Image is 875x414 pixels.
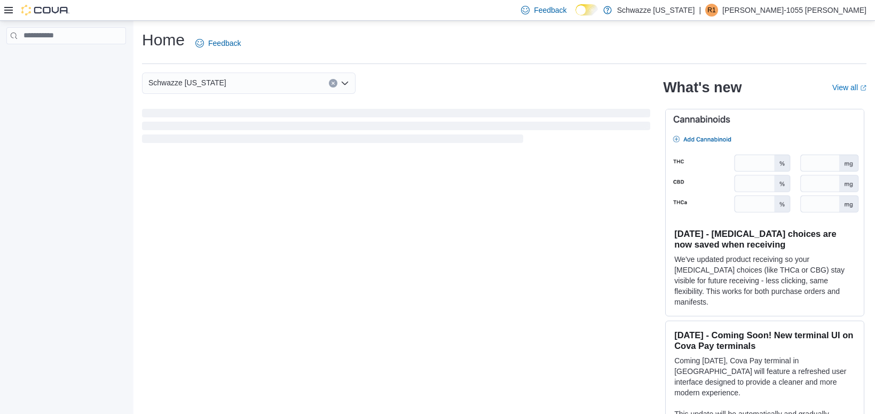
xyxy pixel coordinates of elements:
a: View allExternal link [832,83,866,92]
span: Schwazze [US_STATE] [148,76,226,89]
nav: Complex example [6,46,126,72]
svg: External link [860,85,866,91]
div: Renee-1055 Bailey [705,4,718,17]
span: Loading [142,111,650,145]
button: Open list of options [341,79,349,87]
p: | [699,4,701,17]
p: [PERSON_NAME]-1055 [PERSON_NAME] [722,4,866,17]
input: Dark Mode [576,4,598,15]
button: Clear input [329,79,337,87]
img: Cova [21,5,69,15]
span: R1 [707,4,715,17]
p: We've updated product receiving so your [MEDICAL_DATA] choices (like THCa or CBG) stay visible fo... [674,254,855,307]
h3: [DATE] - Coming Soon! New terminal UI on Cova Pay terminals [674,330,855,351]
span: Feedback [534,5,566,15]
span: Dark Mode [576,15,576,16]
span: Feedback [208,38,241,49]
p: Schwazze [US_STATE] [617,4,695,17]
a: Feedback [191,33,245,54]
p: Coming [DATE], Cova Pay terminal in [GEOGRAPHIC_DATA] will feature a refreshed user interface des... [674,355,855,398]
h3: [DATE] - [MEDICAL_DATA] choices are now saved when receiving [674,228,855,250]
h1: Home [142,29,185,51]
h2: What's new [663,79,742,96]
